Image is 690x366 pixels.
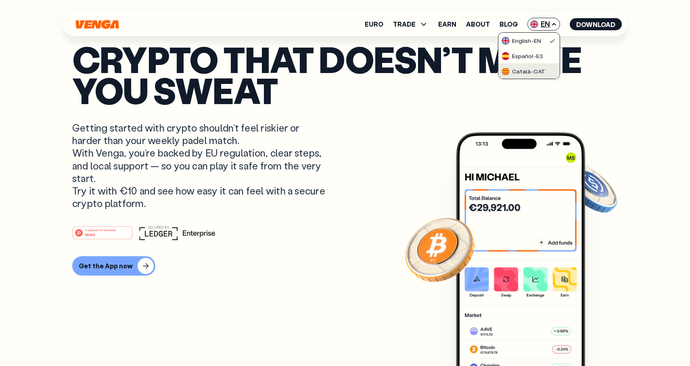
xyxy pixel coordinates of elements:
button: Get the App now [72,256,155,276]
p: Crypto that doesn’t make you sweat [72,44,618,105]
span: EN [527,18,560,31]
span: TRADE [393,19,429,29]
tspan: #1 PRODUCT OF THE MONTH [85,229,116,232]
img: flag-es [502,52,510,60]
div: English - EN [502,37,541,45]
span: TRADE [393,21,416,27]
img: flag-uk [530,20,538,28]
svg: Home [75,20,120,29]
a: flag-esEspañol-ES [498,48,560,63]
a: flag-catCatalà-CAT [498,63,560,79]
img: USDC coin [561,159,619,217]
a: Get the App now [72,256,618,276]
button: Download [570,18,622,30]
a: Earn [438,21,456,27]
img: Bitcoin [404,213,476,286]
img: flag-cat [502,67,510,75]
a: #1 PRODUCT OF THE MONTHWeb3 [72,231,133,241]
a: About [466,21,490,27]
p: Getting started with crypto shouldn’t feel riskier or harder than your weekly padel match. With V... [72,121,327,209]
a: Blog [500,21,518,27]
a: Euro [365,21,383,27]
div: Español - ES [502,52,543,60]
img: flag-uk [502,37,510,45]
tspan: Web3 [85,232,95,237]
a: flag-ukEnglish-EN [498,33,560,48]
div: Get the App now [79,262,133,270]
div: Català - CAT [502,67,545,75]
